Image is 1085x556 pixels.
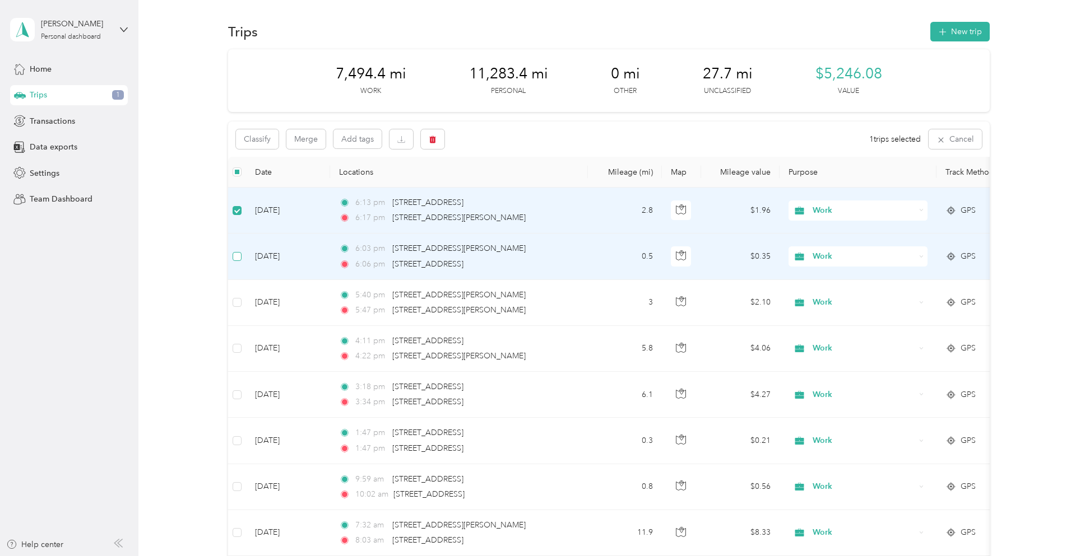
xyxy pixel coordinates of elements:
[701,510,780,556] td: $8.33
[614,86,637,96] p: Other
[813,480,915,493] span: Work
[246,372,330,418] td: [DATE]
[929,129,982,149] button: Cancel
[813,204,915,217] span: Work
[1022,493,1085,556] iframe: Everlance-gr Chat Button Frame
[588,157,662,188] th: Mileage (mi)
[30,115,75,127] span: Transactions
[815,65,882,83] span: $5,246.08
[30,167,59,179] span: Settings
[491,86,526,96] p: Personal
[813,389,915,401] span: Work
[392,213,526,222] span: [STREET_ADDRESS][PERSON_NAME]
[588,510,662,556] td: 11.9
[662,157,701,188] th: Map
[236,129,279,149] button: Classify
[246,418,330,464] td: [DATE]
[701,418,780,464] td: $0.21
[246,157,330,188] th: Date
[41,18,111,30] div: [PERSON_NAME]
[588,418,662,464] td: 0.3
[355,396,387,408] span: 3:34 pm
[355,335,387,347] span: 4:11 pm
[961,296,976,309] span: GPS
[6,539,63,550] button: Help center
[392,474,463,484] span: [STREET_ADDRESS]
[246,326,330,372] td: [DATE]
[936,157,1015,188] th: Track Method
[703,65,753,83] span: 27.7 mi
[330,157,588,188] th: Locations
[355,258,387,270] span: 6:06 pm
[392,397,463,407] span: [STREET_ADDRESS]
[360,86,381,96] p: Work
[813,434,915,447] span: Work
[588,280,662,326] td: 3
[355,242,387,255] span: 6:03 pm
[355,473,387,485] span: 9:59 am
[333,129,382,148] button: Add tags
[355,350,387,362] span: 4:22 pm
[392,443,463,453] span: [STREET_ADDRESS]
[355,534,387,546] span: 8:03 am
[961,526,976,539] span: GPS
[701,233,780,279] td: $0.35
[813,250,915,263] span: Work
[392,259,463,269] span: [STREET_ADDRESS]
[355,488,388,501] span: 10:02 am
[961,480,976,493] span: GPS
[838,86,859,96] p: Value
[701,326,780,372] td: $4.06
[355,519,387,531] span: 7:32 am
[286,129,326,149] button: Merge
[355,381,387,393] span: 3:18 pm
[355,212,387,224] span: 6:17 pm
[336,65,406,83] span: 7,494.4 mi
[246,233,330,279] td: [DATE]
[30,193,92,205] span: Team Dashboard
[392,535,463,545] span: [STREET_ADDRESS]
[392,351,526,361] span: [STREET_ADDRESS][PERSON_NAME]
[701,372,780,418] td: $4.27
[701,188,780,233] td: $1.96
[701,280,780,326] td: $2.10
[392,305,526,315] span: [STREET_ADDRESS][PERSON_NAME]
[780,157,936,188] th: Purpose
[355,442,387,455] span: 1:47 pm
[611,65,640,83] span: 0 mi
[112,90,124,100] span: 1
[246,280,330,326] td: [DATE]
[813,296,915,309] span: Work
[30,89,47,101] span: Trips
[355,427,387,439] span: 1:47 pm
[869,133,921,145] span: 1 trips selected
[961,204,976,217] span: GPS
[41,34,101,40] div: Personal dashboard
[961,434,976,447] span: GPS
[30,141,77,153] span: Data exports
[813,342,915,354] span: Work
[469,65,548,83] span: 11,283.4 mi
[392,244,526,253] span: [STREET_ADDRESS][PERSON_NAME]
[246,510,330,556] td: [DATE]
[930,22,990,41] button: New trip
[393,489,465,499] span: [STREET_ADDRESS]
[813,526,915,539] span: Work
[246,188,330,233] td: [DATE]
[392,290,526,300] span: [STREET_ADDRESS][PERSON_NAME]
[355,304,387,316] span: 5:47 pm
[355,289,387,301] span: 5:40 pm
[392,382,463,391] span: [STREET_ADDRESS]
[392,520,526,530] span: [STREET_ADDRESS][PERSON_NAME]
[392,428,463,437] span: [STREET_ADDRESS]
[228,26,258,38] h1: Trips
[392,198,463,207] span: [STREET_ADDRESS]
[961,250,976,263] span: GPS
[588,372,662,418] td: 6.1
[701,464,780,510] td: $0.56
[355,197,387,209] span: 6:13 pm
[588,233,662,279] td: 0.5
[588,326,662,372] td: 5.8
[961,342,976,354] span: GPS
